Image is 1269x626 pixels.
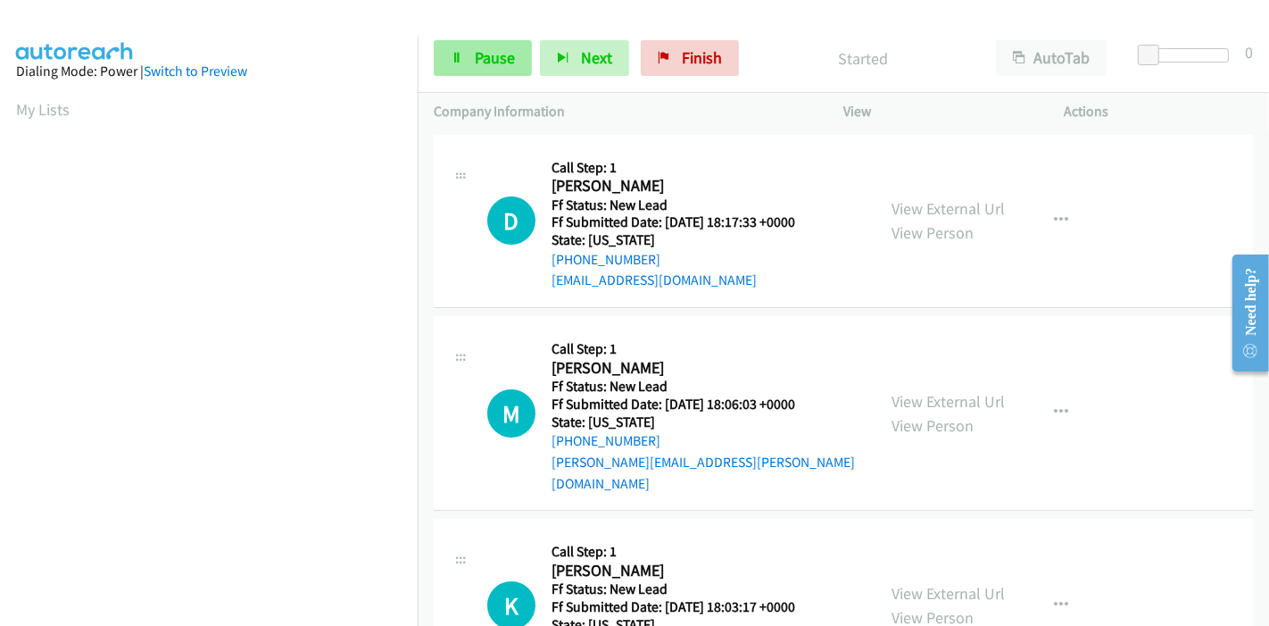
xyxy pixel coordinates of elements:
h5: Call Step: 1 [552,159,817,177]
a: View Person [892,415,974,436]
a: [PERSON_NAME][EMAIL_ADDRESS][PERSON_NAME][DOMAIN_NAME] [552,454,855,492]
h5: State: [US_STATE] [552,413,859,431]
a: View External Url [892,583,1005,604]
span: Finish [682,47,722,68]
span: Next [581,47,612,68]
a: Pause [434,40,532,76]
a: Finish [641,40,739,76]
h2: [PERSON_NAME] [552,358,817,379]
a: View External Url [892,391,1005,412]
a: Switch to Preview [144,63,247,79]
div: The call is yet to be attempted [487,389,535,438]
h5: State: [US_STATE] [552,231,817,249]
div: The call is yet to be attempted [487,196,535,245]
h5: Ff Submitted Date: [DATE] 18:06:03 +0000 [552,396,859,413]
a: [EMAIL_ADDRESS][DOMAIN_NAME] [552,271,757,288]
a: My Lists [16,99,70,120]
iframe: Resource Center [1218,242,1269,384]
p: Actions [1065,101,1254,122]
h5: Call Step: 1 [552,543,817,561]
h5: Ff Submitted Date: [DATE] 18:03:17 +0000 [552,598,817,616]
a: View External Url [892,198,1005,219]
p: Started [763,46,964,71]
h5: Call Step: 1 [552,340,859,358]
p: View [843,101,1033,122]
h5: Ff Submitted Date: [DATE] 18:17:33 +0000 [552,213,817,231]
a: View Person [892,222,974,243]
p: Company Information [434,101,811,122]
h2: [PERSON_NAME] [552,561,817,581]
h1: M [487,389,535,438]
a: [PHONE_NUMBER] [552,432,660,449]
div: 0 [1245,40,1253,64]
button: AutoTab [996,40,1107,76]
h2: [PERSON_NAME] [552,176,817,196]
h5: Ff Status: New Lead [552,196,817,214]
button: Next [540,40,629,76]
h5: Ff Status: New Lead [552,580,817,598]
span: Pause [475,47,515,68]
a: [PHONE_NUMBER] [552,251,660,268]
div: Dialing Mode: Power | [16,61,402,82]
h1: D [487,196,535,245]
h5: Ff Status: New Lead [552,378,859,396]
